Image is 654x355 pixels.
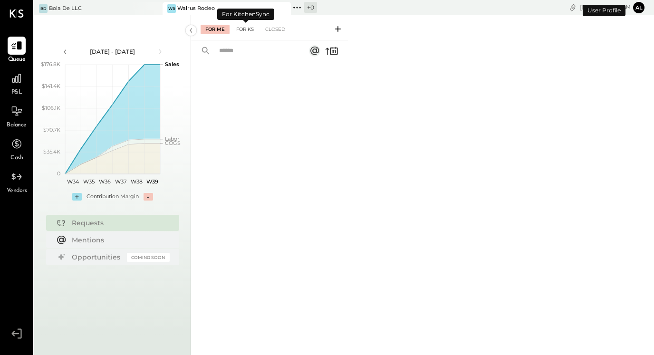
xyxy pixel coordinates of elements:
text: W34 [67,178,79,185]
div: [DATE] - [DATE] [72,48,153,56]
a: Queue [0,37,33,64]
text: $106.1K [42,105,60,111]
text: $141.4K [42,83,60,89]
span: Queue [8,56,26,64]
text: Labor [165,135,179,142]
button: Al [633,2,644,13]
a: Vendors [0,168,33,195]
text: COGS [165,140,181,146]
span: Vendors [7,187,27,195]
span: Balance [7,121,27,130]
span: Cash [10,154,23,163]
text: $35.4K [43,148,60,155]
span: 10 : 36 [602,3,621,12]
text: Sales [165,61,179,67]
text: W37 [115,178,126,185]
span: am [623,4,631,10]
div: copy link [568,2,577,12]
div: For Me [201,25,230,34]
a: P&L [0,69,33,97]
div: Mentions [72,235,165,245]
div: BD [39,4,48,13]
div: Contribution Margin [87,193,139,201]
a: Cash [0,135,33,163]
div: [DATE] [580,3,631,12]
div: Walrus Rodeo [177,5,215,12]
div: For KitchenSync [217,9,274,20]
div: For KS [231,25,259,34]
text: 0 [57,170,60,177]
div: Opportunities [72,252,122,262]
div: WR [167,4,176,13]
div: + [72,193,82,201]
div: - [144,193,153,201]
div: Closed [260,25,290,34]
text: W38 [130,178,142,185]
a: Balance [0,102,33,130]
span: P&L [11,88,22,97]
text: W36 [98,178,110,185]
div: Requests [72,218,165,228]
text: W35 [83,178,95,185]
text: $70.7K [43,126,60,133]
div: + 0 [304,2,317,13]
div: Coming Soon [127,253,170,262]
div: Boia De LLC [49,5,82,12]
text: $176.8K [41,61,60,67]
text: W39 [146,178,158,185]
div: User Profile [583,5,625,16]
